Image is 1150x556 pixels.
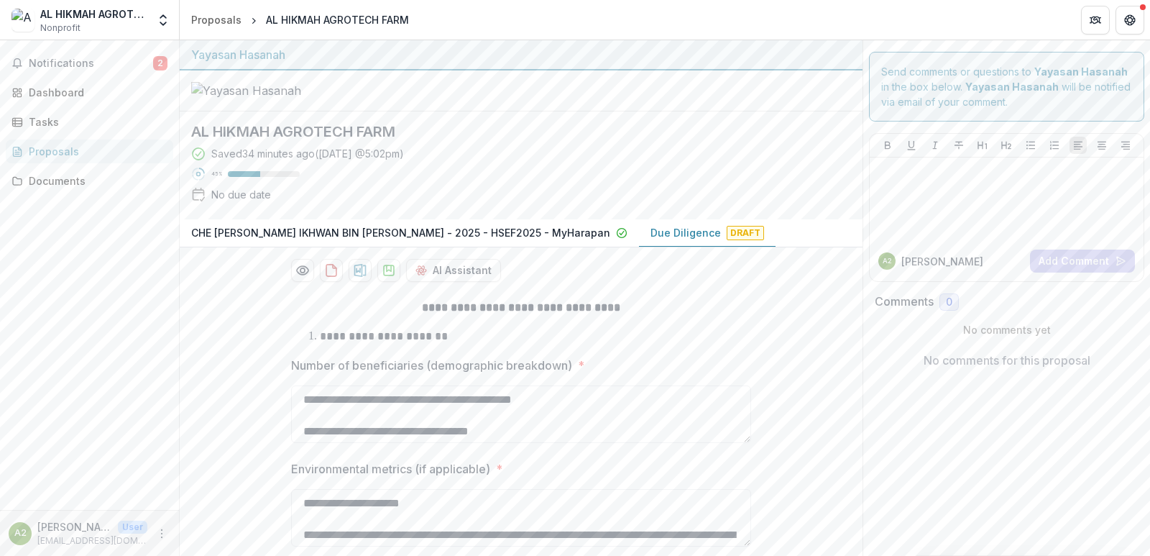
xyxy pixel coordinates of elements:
[406,259,501,282] button: AI Assistant
[11,9,34,32] img: AL HIKMAH AGROTECH FARM
[924,352,1090,369] p: No comments for this proposal
[29,144,162,159] div: Proposals
[946,296,952,309] span: 0
[291,357,572,374] p: Number of beneficiaries (demographic breakdown)
[191,82,335,99] img: Yayasan Hasanah
[6,169,173,193] a: Documents
[40,6,147,22] div: AL HIKMAH AGROTECH FARM
[29,173,162,188] div: Documents
[153,6,173,35] button: Open entity switcher
[191,12,241,27] div: Proposals
[6,140,173,163] a: Proposals
[29,85,162,100] div: Dashboard
[6,81,173,104] a: Dashboard
[118,521,147,534] p: User
[29,114,162,129] div: Tasks
[965,81,1059,93] strong: Yayasan Hasanah
[901,254,983,269] p: [PERSON_NAME]
[1030,250,1135,273] button: Add Comment
[1034,65,1128,78] strong: Yayasan Hasanah
[37,534,147,547] p: [EMAIL_ADDRESS][DOMAIN_NAME]
[153,56,167,70] span: 2
[875,295,934,309] h2: Comments
[191,46,851,63] div: Yayasan Hasanah
[974,137,991,154] button: Heading 1
[40,22,80,35] span: Nonprofit
[185,9,415,30] nav: breadcrumb
[185,9,247,30] a: Proposals
[1117,137,1134,154] button: Align Right
[153,525,170,542] button: More
[320,259,343,282] button: download-proposal
[1093,137,1110,154] button: Align Center
[291,259,314,282] button: Preview e68e5bfb-e24e-4674-8017-d7abb5848a77-1.pdf
[211,146,404,161] div: Saved 34 minutes ago ( [DATE] @ 5:02pm )
[6,110,173,134] a: Tasks
[879,137,896,154] button: Bold
[950,137,967,154] button: Strike
[869,52,1144,122] div: Send comments or questions to in the box below. will be notified via email of your comment.
[266,12,409,27] div: AL HIKMAH AGROTECH FARM
[37,519,112,534] p: [PERSON_NAME] 2056
[1046,137,1063,154] button: Ordered List
[6,52,173,75] button: Notifications2
[650,225,721,240] p: Due Diligence
[903,137,920,154] button: Underline
[1115,6,1144,35] button: Get Help
[191,123,828,140] h2: AL HIKMAH AGROTECH FARM
[883,258,892,265] div: Aman Ikhwan 2056
[211,187,271,202] div: No due date
[377,259,400,282] button: download-proposal
[29,58,153,70] span: Notifications
[1069,137,1087,154] button: Align Left
[349,259,372,282] button: download-proposal
[998,137,1015,154] button: Heading 2
[926,137,944,154] button: Italicize
[211,169,222,179] p: 45 %
[1022,137,1039,154] button: Bullet List
[875,322,1138,337] p: No comments yet
[1081,6,1110,35] button: Partners
[727,226,764,240] span: Draft
[191,225,610,240] p: CHE [PERSON_NAME] IKHWAN BIN [PERSON_NAME] - 2025 - HSEF2025 - MyHarapan
[14,529,27,538] div: Aman Ikhwan 2056
[291,460,490,478] p: Environmental metrics (if applicable)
